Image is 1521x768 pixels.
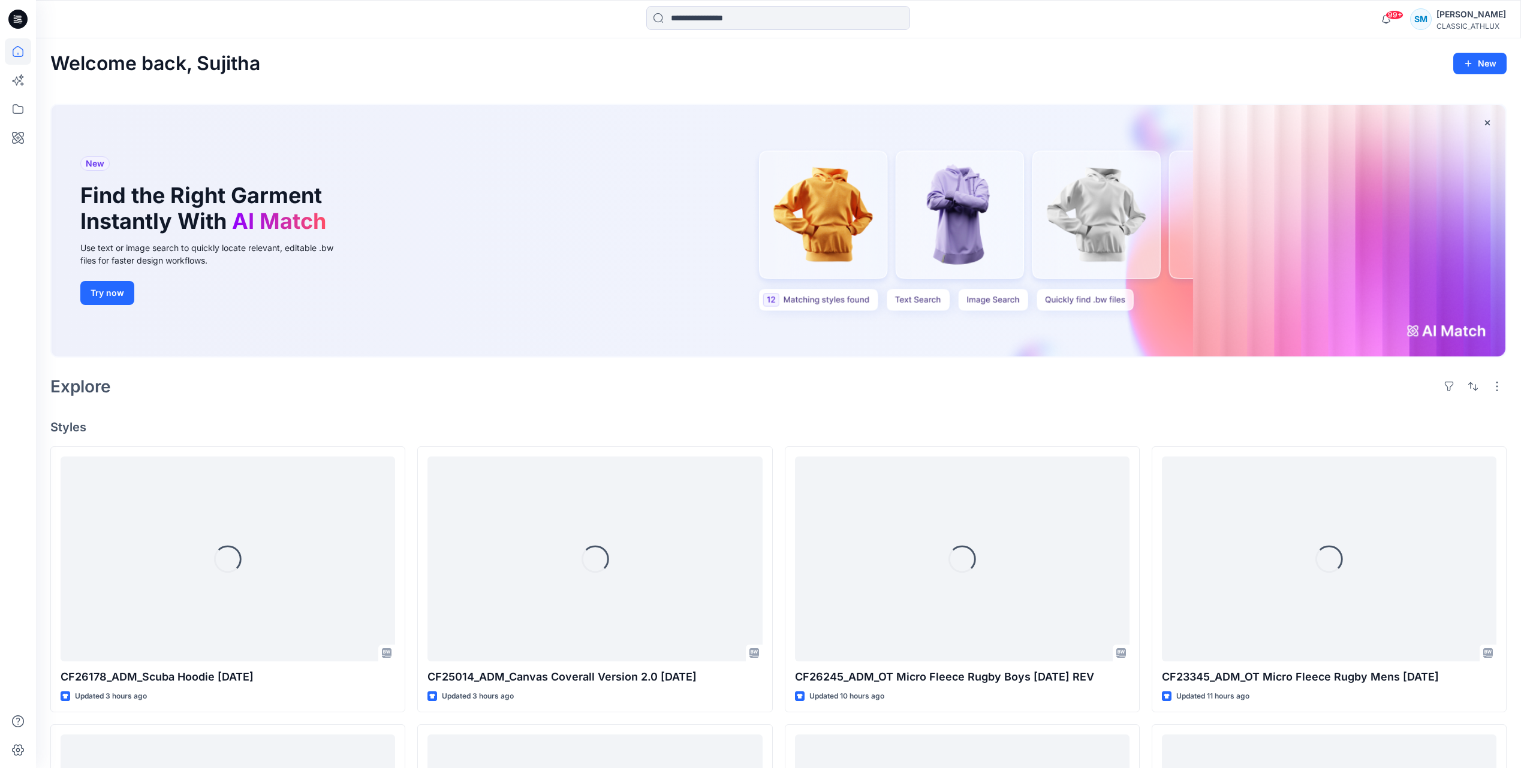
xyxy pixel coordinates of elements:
div: [PERSON_NAME] [1436,7,1506,22]
p: Updated 3 hours ago [75,690,147,703]
p: Updated 11 hours ago [1176,690,1249,703]
div: CLASSIC_ATHLUX [1436,22,1506,31]
h2: Welcome back, Sujitha [50,53,260,75]
h4: Styles [50,420,1507,434]
p: CF26245_ADM_OT Micro Fleece Rugby Boys [DATE] REV [795,669,1130,685]
button: Try now [80,281,134,305]
p: Updated 3 hours ago [442,690,514,703]
p: Updated 10 hours ago [809,690,884,703]
p: CF23345_ADM_OT Micro Fleece Rugby Mens [DATE] [1162,669,1496,685]
h1: Find the Right Garment Instantly With [80,183,332,234]
button: New [1453,53,1507,74]
div: SM [1410,8,1432,30]
p: CF25014_ADM_Canvas Coverall Version 2.0 [DATE] [427,669,762,685]
h2: Explore [50,377,111,396]
span: 99+ [1386,10,1403,20]
span: AI Match [232,208,326,234]
span: New [86,156,104,171]
div: Use text or image search to quickly locate relevant, editable .bw files for faster design workflows. [80,241,350,267]
p: CF26178_ADM_Scuba Hoodie [DATE] [61,669,395,685]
